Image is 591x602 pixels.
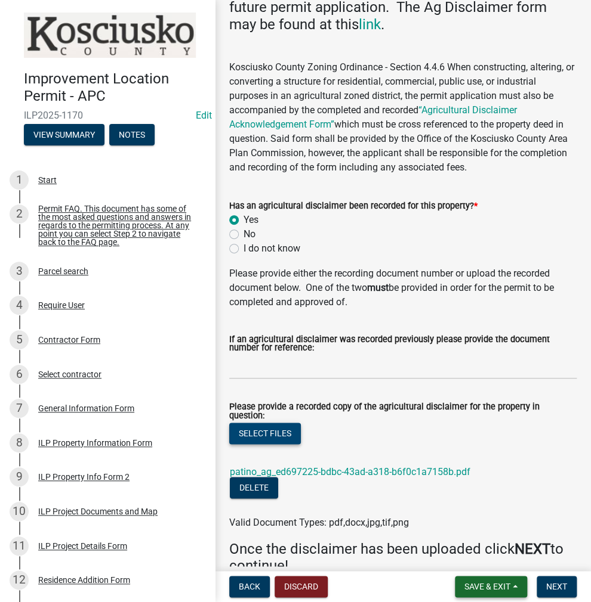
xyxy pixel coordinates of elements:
button: Select files [229,423,301,444]
button: Save & Exit [455,576,527,597]
a: “Agricultural Disclaimer Acknowledgement Form” [229,104,517,130]
span: Save & Exit [464,582,510,591]
div: 1 [10,170,29,190]
h4: Once the disclaimer has been uploaded click to continue! [229,541,577,575]
div: Select contractor [38,370,101,378]
div: 9 [10,467,29,486]
div: General Information Form [38,404,134,412]
button: Delete [230,477,278,498]
div: 11 [10,536,29,556]
span: ILP2025-1170 [24,110,191,121]
span: Next [546,582,567,591]
p: Kosciusko County Zoning Ordinance - Section 4.4.6 When constructing, altering, or converting a st... [229,60,577,175]
div: ILP Project Documents and Map [38,507,158,516]
div: Permit FAQ. This document has some of the most asked questions and answers in regards to the perm... [38,204,196,246]
strong: must [367,282,389,293]
div: Require User [38,301,85,309]
a: patino_ag_ed697225-bdbc-43ad-a318-b6f0c1a7158b.pdf [230,466,470,477]
span: Back [239,582,260,591]
a: link [359,16,381,33]
div: ILP Property Information Form [38,439,152,447]
label: No [244,227,256,241]
div: Contractor Form [38,336,100,344]
div: ILP Property Info Form 2 [38,473,130,481]
label: Has an agricultural disclaimer been recorded for this property? [229,202,478,210]
span: Valid Document Types: pdf,docx,jpg,tif,png [229,517,409,528]
div: Start [38,176,57,184]
button: Discard [275,576,328,597]
div: 2 [10,204,29,224]
button: Back [229,576,270,597]
button: Notes [109,124,155,145]
div: 7 [10,399,29,418]
wm-modal-confirm: Notes [109,131,155,140]
label: If an agricultural disclaimer was recorded previously please provide the document number for refe... [229,336,577,353]
div: Parcel search [38,267,88,275]
wm-modal-confirm: Delete Document [230,482,278,494]
div: 5 [10,330,29,349]
div: Residence Addition Form [38,576,130,584]
button: Next [537,576,577,597]
wm-modal-confirm: Edit Application Number [196,110,212,121]
div: 8 [10,433,29,452]
button: View Summary [24,124,104,145]
div: 3 [10,262,29,281]
div: 4 [10,296,29,315]
wm-modal-confirm: Summary [24,131,104,140]
div: 10 [10,502,29,521]
img: Kosciusko County, Indiana [24,13,196,58]
div: 6 [10,365,29,384]
p: Please provide either the recording document number or upload the recorded document below. One of... [229,266,577,309]
strong: NEXT [515,541,550,557]
a: Edit [196,110,212,121]
label: Please provide a recorded copy of the agricultural disclaimer for the property in question: [229,403,577,420]
div: 12 [10,570,29,589]
div: ILP Project Details Form [38,542,127,550]
label: Yes [244,213,258,227]
label: I do not know [244,241,300,256]
h4: Improvement Location Permit - APC [24,70,205,105]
